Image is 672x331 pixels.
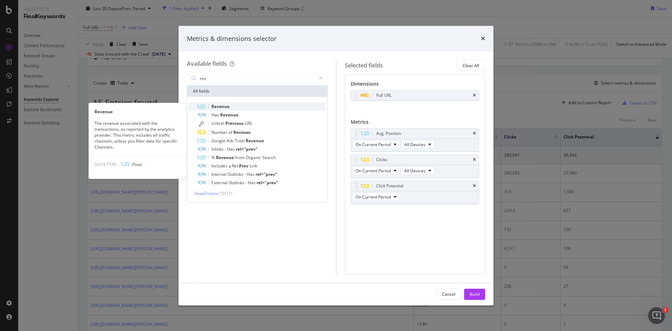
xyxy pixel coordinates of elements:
[211,129,229,135] span: Number
[257,180,278,186] span: rel="prev"
[218,190,232,196] span: ( 10 / 17 )
[473,158,476,162] div: times
[246,154,262,160] span: Organic
[376,156,387,163] div: Clicks
[211,103,230,109] span: Revenue
[232,163,239,169] span: Rel
[648,307,665,324] iframe: Intercom live chat
[211,154,216,160] span: %
[352,193,400,201] button: On Current Period
[351,154,479,178] div: ClickstimesOn Current PeriodAll Devices
[246,138,264,144] span: Revenue
[356,194,391,200] span: On Current Period
[194,190,218,196] span: Show 7 more
[211,180,229,186] span: External
[239,163,250,169] span: Prev
[473,93,476,98] div: times
[351,128,479,152] div: Avg. PositiontimesOn Current PeriodAll Devices
[463,63,479,69] div: Clear All
[250,163,257,169] span: Link
[436,289,461,300] button: Cancel
[401,140,434,149] button: All Devices
[245,180,248,186] span: -
[89,109,186,115] div: Revenue
[376,92,392,99] div: Full URL
[216,154,235,160] span: Revenue
[442,291,455,297] div: Cancel
[227,171,244,177] span: Outlinks
[464,289,485,300] button: Build
[220,112,238,118] span: Revenue
[345,62,383,70] div: Selected fields
[352,140,400,149] button: On Current Period
[211,112,220,118] span: Has
[211,120,225,126] span: Linkrel
[356,168,391,174] span: On Current Period
[226,138,235,144] span: Ads
[235,138,246,144] span: Total
[229,180,245,186] span: Outlinks
[255,171,277,177] span: rel="prev"
[376,130,401,137] div: Avg. Position
[245,120,252,126] span: URL
[229,163,232,169] span: a
[248,180,257,186] span: Has
[376,182,404,189] div: Click Potential
[211,163,229,169] span: Includes
[225,120,245,126] span: Previous
[211,138,226,144] span: Google
[470,291,479,297] div: Build
[187,34,276,43] div: Metrics & dimensions selector
[244,171,247,177] span: -
[262,154,276,160] span: Search
[351,90,479,101] div: Full URLtimes
[351,181,479,204] div: Click PotentialtimesOn Current Period
[404,168,426,174] span: All Devices
[473,184,476,188] div: times
[351,118,479,128] div: Metrics
[187,86,327,97] div: All fields
[211,171,227,177] span: Internal
[89,120,186,150] div: The revenue associated with the transactions, as reported by the analytics provider. This metric ...
[352,166,400,175] button: On Current Period
[211,146,225,152] span: Inlinks
[473,131,476,136] div: times
[457,60,485,71] button: Clear All
[247,171,255,177] span: Has
[481,34,485,43] div: times
[663,307,668,313] span: 1
[199,73,316,84] input: Search by field name
[235,154,246,160] span: from
[401,166,434,175] button: All Devices
[404,142,426,147] span: All Devices
[225,146,227,152] span: -
[229,129,233,135] span: of
[227,146,236,152] span: Has
[178,26,493,305] div: modal
[187,60,227,67] div: Available fields
[351,80,479,90] div: Dimensions
[236,146,258,152] span: rel="prev"
[233,129,251,135] span: Reviews
[356,142,391,147] span: On Current Period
